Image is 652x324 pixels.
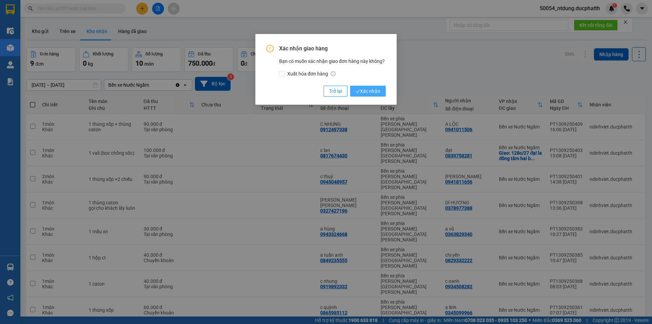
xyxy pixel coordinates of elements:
[329,87,342,95] span: Trở lại
[356,89,360,93] span: check
[350,86,386,97] button: checkXác nhận
[266,45,274,52] span: exclamation-circle
[356,87,380,95] span: Xác nhận
[324,86,347,97] button: Trở lại
[285,70,338,78] span: Xuất hóa đơn hàng
[279,45,386,52] span: Xác nhận giao hàng
[279,57,386,78] div: Bạn có muốn xác nhận giao đơn hàng này không?
[331,71,336,76] span: info-circle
